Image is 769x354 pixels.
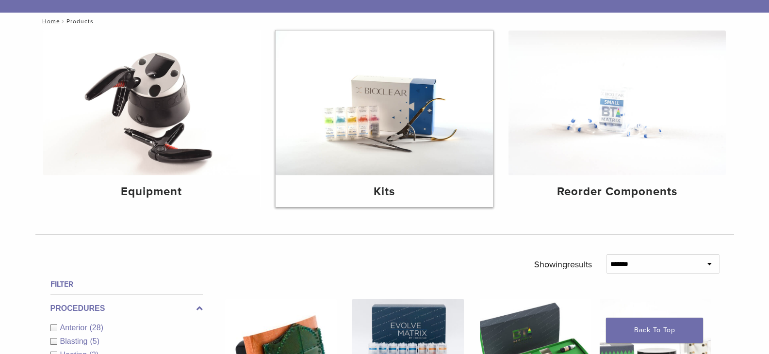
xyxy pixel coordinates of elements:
[50,278,203,290] h4: Filter
[508,31,726,175] img: Reorder Components
[283,183,485,200] h4: Kits
[43,31,261,175] img: Equipment
[39,18,60,25] a: Home
[50,303,203,314] label: Procedures
[60,19,66,24] span: /
[90,337,99,345] span: (5)
[516,183,718,200] h4: Reorder Components
[606,318,703,343] a: Back To Top
[508,31,726,207] a: Reorder Components
[51,183,253,200] h4: Equipment
[276,31,493,207] a: Kits
[60,323,90,332] span: Anterior
[534,254,592,275] p: Showing results
[276,31,493,175] img: Kits
[35,13,734,30] nav: Products
[43,31,261,207] a: Equipment
[90,323,103,332] span: (28)
[60,337,90,345] span: Blasting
